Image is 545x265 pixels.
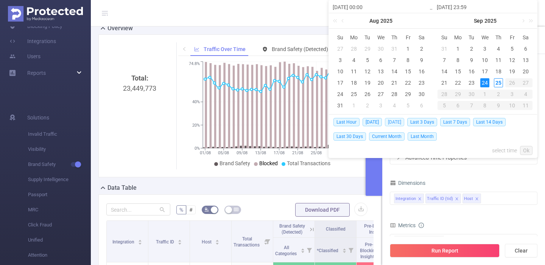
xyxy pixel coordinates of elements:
td: August 1, 2025 [401,43,415,54]
a: Users [9,49,40,64]
div: 1 [453,44,462,53]
span: Passport [28,187,91,202]
div: 23,449,773 [109,73,170,200]
button: Clear [505,244,537,257]
h2: Data Table [107,183,137,192]
div: 30 [417,90,426,99]
div: Sort [215,239,220,243]
span: Solutions [27,110,49,125]
div: 31 [440,44,449,53]
div: 27 [376,90,385,99]
i: icon: caret-up [301,247,305,250]
div: 3 [505,90,519,99]
input: Start date [333,3,429,12]
th: Sat [519,32,533,43]
th: Sat [415,32,428,43]
span: Total Transactions [287,160,330,166]
td: September 5, 2025 [401,100,415,111]
td: August 30, 2025 [415,88,428,100]
div: 8 [478,101,492,110]
div: 3 [480,44,489,53]
td: August 4, 2025 [347,54,361,66]
td: October 10, 2025 [505,100,519,111]
div: 8 [403,56,413,65]
td: September 19, 2025 [505,66,519,77]
i: icon: close [475,197,479,201]
td: September 28, 2025 [438,88,451,100]
div: 28 [349,44,358,53]
div: 3 [336,56,345,65]
a: Next year (Control + right) [525,13,534,28]
td: October 8, 2025 [478,100,492,111]
span: Fr [401,34,415,41]
tspan: 40% [192,100,200,105]
i: icon: left [182,46,187,51]
span: % [179,207,183,213]
th: Tue [361,32,374,43]
td: August 18, 2025 [347,77,361,88]
i: icon: close [418,197,422,201]
td: September 13, 2025 [519,54,533,66]
td: July 28, 2025 [347,43,361,54]
td: August 31, 2025 [333,100,347,111]
div: 7 [390,56,399,65]
td: September 6, 2025 [415,100,428,111]
div: 30 [465,90,478,99]
div: 15 [453,67,462,76]
input: Search... [106,203,170,215]
th: Mon [347,32,361,43]
div: 25 [494,78,503,87]
span: All Categories [275,245,298,256]
td: October 11, 2025 [519,100,533,111]
td: September 29, 2025 [451,88,465,100]
div: 17 [480,67,489,76]
td: October 7, 2025 [465,100,478,111]
div: 13 [521,56,530,65]
span: Brand Safety [220,160,250,166]
div: 12 [363,67,372,76]
i: Filter menu [304,238,315,262]
th: Fri [401,32,415,43]
i: icon: caret-up [342,247,346,250]
div: 20 [521,67,530,76]
td: August 12, 2025 [361,66,374,77]
tspan: 09/08 [237,150,248,155]
td: August 7, 2025 [388,54,401,66]
b: Total: [131,74,148,82]
td: September 17, 2025 [478,66,492,77]
td: September 2, 2025 [361,100,374,111]
td: July 29, 2025 [361,43,374,54]
h2: Overview [107,24,133,33]
tspan: 17/08 [274,150,285,155]
span: Pre-Blocking Insights [364,223,390,235]
span: Mo [347,34,361,41]
td: September 3, 2025 [478,43,492,54]
td: August 28, 2025 [388,88,401,100]
td: September 24, 2025 [478,77,492,88]
div: 10 [480,56,489,65]
div: 30 [376,44,385,53]
span: # [189,207,193,213]
div: 14 [440,67,449,76]
span: Sa [519,34,533,41]
a: Sep [473,13,484,28]
div: 27 [519,78,533,87]
div: 4 [494,44,503,53]
div: 5 [508,44,517,53]
td: September 4, 2025 [492,43,505,54]
i: icon: line-chart [194,46,199,52]
td: September 16, 2025 [465,66,478,77]
span: Traffic ID [156,239,175,245]
td: September 26, 2025 [505,77,519,88]
div: 6 [451,101,465,110]
td: October 1, 2025 [478,88,492,100]
td: August 26, 2025 [361,88,374,100]
a: 2025 [484,13,497,28]
div: 19 [508,67,517,76]
div: 2 [363,101,372,110]
span: MRC [28,202,91,217]
span: Blocked [259,160,278,166]
div: Sort [342,247,347,252]
td: August 16, 2025 [415,66,428,77]
td: October 4, 2025 [519,88,533,100]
